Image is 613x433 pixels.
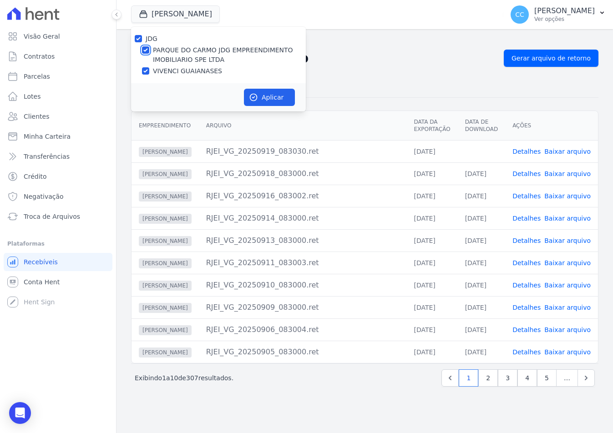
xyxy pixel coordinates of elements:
span: Conta Hent [24,277,60,287]
th: Arquivo [199,111,407,141]
span: 10 [170,374,178,382]
td: [DATE] [458,318,505,341]
td: [DATE] [406,185,457,207]
a: Detalhes [512,348,541,356]
td: [DATE] [406,341,457,363]
a: Gerar arquivo de retorno [504,50,598,67]
label: VIVENCI GUAIANASES [153,66,222,76]
th: Empreendimento [132,111,199,141]
td: [DATE] [406,274,457,296]
th: Data da Exportação [406,111,457,141]
div: RJEI_VG_20250918_083000.ret [206,168,400,179]
a: Troca de Arquivos [4,207,112,226]
span: Lotes [24,92,41,101]
span: Visão Geral [24,32,60,41]
div: RJEI_VG_20250909_083000.ret [206,302,400,313]
span: Crédito [24,172,47,181]
a: Detalhes [512,215,541,222]
button: CC [PERSON_NAME] Ver opções [503,2,613,27]
nav: Breadcrumb [131,36,598,46]
div: RJEI_VG_20250910_083000.ret [206,280,400,291]
th: Data de Download [458,111,505,141]
span: Minha Carteira [24,132,71,141]
a: Baixar arquivo [544,215,591,222]
a: Visão Geral [4,27,112,45]
span: CC [515,11,524,18]
a: Lotes [4,87,112,106]
a: 1 [459,369,478,387]
a: Recebíveis [4,253,112,271]
p: [PERSON_NAME] [534,6,595,15]
a: Parcelas [4,67,112,86]
div: RJEI_VG_20250919_083030.ret [206,146,400,157]
div: RJEI_VG_20250914_083000.ret [206,213,400,224]
td: [DATE] [458,185,505,207]
p: Exibindo a de resultados. [135,373,233,383]
a: 5 [537,369,557,387]
a: Baixar arquivo [544,237,591,244]
a: Conta Hent [4,273,112,291]
a: Transferências [4,147,112,166]
span: [PERSON_NAME] [139,236,192,246]
a: Detalhes [512,259,541,267]
p: Ver opções [534,15,595,23]
a: Clientes [4,107,112,126]
div: Plataformas [7,238,109,249]
a: Next [578,369,595,387]
a: 3 [498,369,517,387]
td: [DATE] [406,229,457,252]
td: [DATE] [458,207,505,229]
span: Troca de Arquivos [24,212,80,221]
div: RJEI_VG_20250913_083000.ret [206,235,400,246]
div: RJEI_VG_20250916_083002.ret [206,191,400,201]
span: [PERSON_NAME] [139,258,192,268]
button: [PERSON_NAME] [131,5,220,23]
td: [DATE] [458,252,505,274]
a: Baixar arquivo [544,259,591,267]
td: [DATE] [406,252,457,274]
a: Baixar arquivo [544,304,591,311]
span: Parcelas [24,72,50,81]
td: [DATE] [406,207,457,229]
a: 4 [517,369,537,387]
span: Negativação [24,192,64,201]
a: Baixar arquivo [544,192,591,200]
td: [DATE] [458,274,505,296]
a: Baixar arquivo [544,170,591,177]
td: [DATE] [406,140,457,162]
span: 307 [186,374,198,382]
a: Crédito [4,167,112,186]
span: … [556,369,578,387]
span: [PERSON_NAME] [139,147,192,157]
td: [DATE] [406,318,457,341]
a: Contratos [4,47,112,65]
td: [DATE] [458,162,505,185]
button: Aplicar [244,89,295,106]
label: PARQUE DO CARMO JDG EMPREENDIMENTO IMOBILIARIO SPE LTDA [153,45,306,65]
a: Detalhes [512,237,541,244]
a: Detalhes [512,192,541,200]
span: [PERSON_NAME] [139,325,192,335]
a: Baixar arquivo [544,282,591,289]
div: RJEI_VG_20250906_083004.ret [206,324,400,335]
label: JDG [146,35,157,42]
span: Contratos [24,52,55,61]
span: Clientes [24,112,49,121]
a: 2 [478,369,498,387]
td: [DATE] [406,296,457,318]
a: Detalhes [512,304,541,311]
a: Baixar arquivo [544,348,591,356]
a: Detalhes [512,148,541,155]
a: Detalhes [512,282,541,289]
a: Negativação [4,187,112,206]
a: Detalhes [512,170,541,177]
div: RJEI_VG_20250905_083000.ret [206,347,400,357]
span: [PERSON_NAME] [139,347,192,357]
a: Previous [441,369,459,387]
span: [PERSON_NAME] [139,169,192,179]
td: [DATE] [406,162,457,185]
span: Transferências [24,152,70,161]
span: [PERSON_NAME] [139,303,192,313]
h2: Exportações de Retorno [131,50,496,66]
a: Detalhes [512,326,541,333]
